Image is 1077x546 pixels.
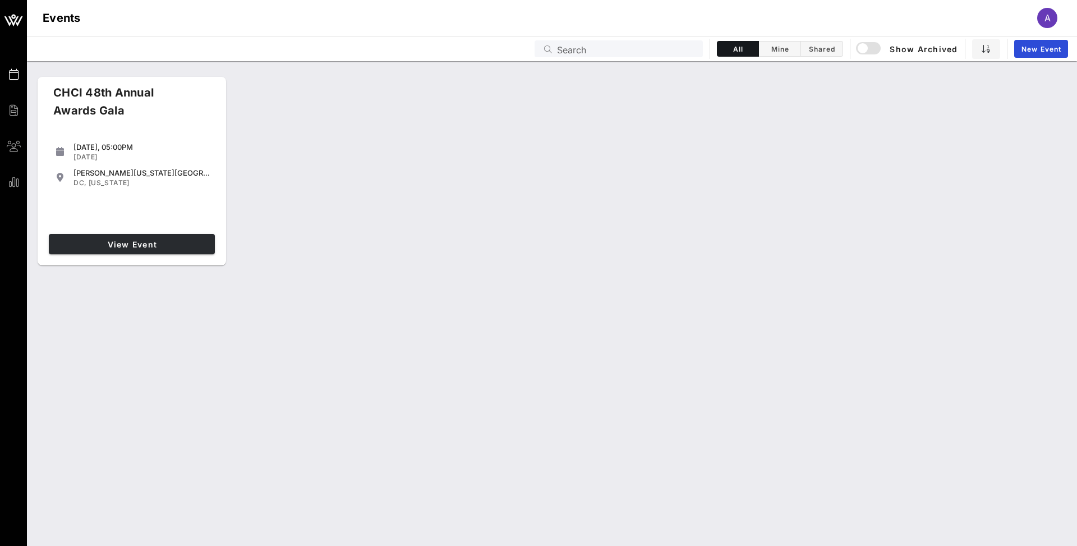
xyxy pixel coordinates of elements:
button: Mine [759,41,801,57]
div: [DATE], 05:00PM [73,143,210,152]
span: [US_STATE] [89,178,130,187]
span: DC, [73,178,86,187]
span: All [724,45,752,53]
button: Show Archived [857,39,958,59]
span: Show Archived [858,42,958,56]
span: Mine [766,45,794,53]
button: All [717,41,759,57]
span: New Event [1021,45,1061,53]
a: View Event [49,234,215,254]
a: New Event [1014,40,1068,58]
div: CHCI 48th Annual Awards Gala [44,84,202,129]
div: [DATE] [73,153,210,162]
h1: Events [43,9,81,27]
span: Shared [808,45,836,53]
span: View Event [53,240,210,249]
div: A [1037,8,1057,28]
div: [PERSON_NAME][US_STATE][GEOGRAPHIC_DATA] [73,168,210,177]
button: Shared [801,41,843,57]
span: A [1044,12,1051,24]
